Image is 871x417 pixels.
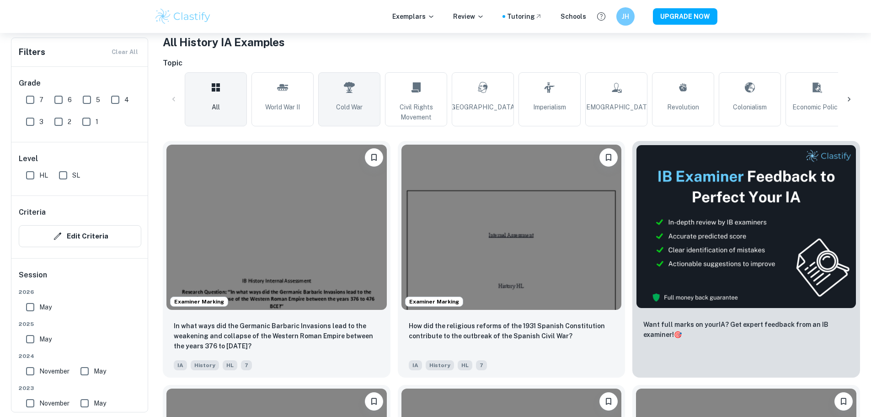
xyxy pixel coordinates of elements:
p: Exemplars [392,11,435,22]
p: Want full marks on your IA ? Get expert feedback from an IB examiner! [643,320,849,340]
button: Bookmark [365,148,383,167]
a: Tutoring [507,11,542,22]
span: 2025 [19,320,141,328]
img: History IA example thumbnail: How did the religious reforms of the 193 [401,145,622,310]
img: History IA example thumbnail: In what ways did the Germanic Barbaric I [166,145,387,310]
span: November [39,366,69,376]
span: Cold War [336,102,363,112]
span: May [94,366,106,376]
span: Colonialism [733,102,767,112]
span: 3 [39,117,43,127]
span: Imperialism [533,102,566,112]
h6: Session [19,270,141,288]
button: Bookmark [365,392,383,411]
span: History [191,360,219,370]
img: Thumbnail [636,145,856,309]
h6: Criteria [19,207,46,218]
span: 6 [68,95,72,105]
h6: Grade [19,78,141,89]
span: 1 [96,117,98,127]
span: 4 [124,95,129,105]
a: Schools [561,11,586,22]
span: Examiner Marking [406,298,463,306]
span: [GEOGRAPHIC_DATA] [449,102,517,112]
span: 2024 [19,352,141,360]
span: Civil Rights Movement [389,102,443,122]
span: All [212,102,220,112]
a: Examiner MarkingBookmarkHow did the religious reforms of the 1931 Spanish Constitution contribute... [398,141,625,378]
button: Bookmark [834,392,853,411]
p: Review [453,11,484,22]
span: Examiner Marking [171,298,228,306]
span: World War II [265,102,300,112]
a: Examiner MarkingBookmarkIn what ways did the Germanic Barbaric Invasions lead to the weakening an... [163,141,390,378]
span: 🎯 [674,331,682,338]
span: 7 [476,360,487,370]
span: 2026 [19,288,141,296]
button: Edit Criteria [19,225,141,247]
p: How did the religious reforms of the 1931 Spanish Constitution contribute to the outbreak of the ... [409,321,615,341]
img: Clastify logo [154,7,212,26]
span: 7 [39,95,43,105]
h6: Topic [163,58,860,69]
span: SL [72,170,80,180]
span: Economic Policy [792,102,841,112]
button: Help and Feedback [593,9,609,24]
span: Revolution [667,102,699,112]
button: Bookmark [599,392,618,411]
button: UPGRADE NOW [653,8,717,25]
a: ThumbnailWant full marks on yourIA? Get expert feedback from an IB examiner! [632,141,860,378]
h6: JH [620,11,631,22]
span: HL [458,360,472,370]
button: JH [616,7,635,26]
span: HL [39,170,48,180]
span: May [39,302,52,312]
span: November [39,398,69,408]
span: 5 [96,95,100,105]
span: May [39,334,52,344]
span: 2 [68,117,71,127]
span: May [94,398,106,408]
span: HL [223,360,237,370]
span: History [426,360,454,370]
span: 2023 [19,384,141,392]
span: IA [409,360,422,370]
button: Bookmark [599,148,618,167]
p: In what ways did the Germanic Barbaric Invasions lead to the weakening and collapse of the Wester... [174,321,379,351]
span: [DEMOGRAPHIC_DATA] [580,102,653,112]
h1: All History IA Examples [163,34,860,50]
span: IA [174,360,187,370]
span: 7 [241,360,252,370]
h6: Level [19,153,141,164]
h6: Filters [19,46,45,59]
